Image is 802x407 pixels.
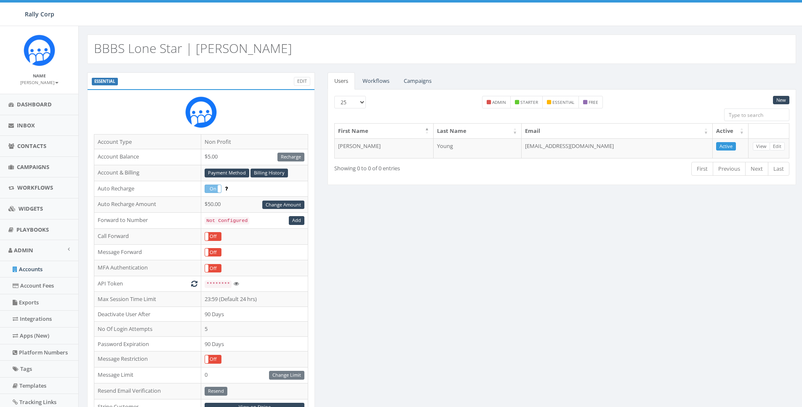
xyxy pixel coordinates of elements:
[17,100,52,108] span: Dashboard
[205,217,249,225] code: Not Configured
[205,355,221,363] label: Off
[17,122,35,129] span: Inbox
[522,124,713,138] th: Email: activate to sort column ascending
[191,281,197,286] i: Generate New Token
[205,248,221,257] div: OnOff
[201,291,308,307] td: 23:59 (Default 24 hrs)
[434,138,522,159] td: Young
[753,142,770,151] a: View
[262,201,304,209] a: Change Amount
[94,276,201,292] td: API Token
[773,96,789,105] a: New
[294,77,310,86] a: Edit
[522,138,713,159] td: [EMAIL_ADDRESS][DOMAIN_NAME]
[24,34,55,66] img: Icon_1.png
[185,96,217,128] img: Rally_Corp_Icon_1.png
[94,165,201,181] td: Account & Billing
[201,322,308,337] td: 5
[17,163,49,171] span: Campaigns
[94,322,201,337] td: No Of Login Attempts
[716,142,736,151] a: Active
[33,73,46,79] small: Name
[356,72,396,90] a: Workflows
[17,142,46,150] span: Contacts
[520,99,538,105] small: starter
[334,161,517,172] div: Showing 0 to 0 of 0 entries
[94,197,201,213] td: Auto Recharge Amount
[250,169,288,177] a: Billing History
[713,124,749,138] th: Active: activate to sort column ascending
[94,134,201,149] td: Account Type
[205,185,221,193] div: OnOff
[14,246,33,254] span: Admin
[397,72,438,90] a: Campaigns
[201,149,308,165] td: $5.00
[94,41,292,55] h2: BBBS Lone Star | [PERSON_NAME]
[94,367,201,383] td: Message Limit
[205,355,221,364] div: OnOff
[20,78,59,86] a: [PERSON_NAME]
[94,383,201,399] td: Resend Email Verification
[552,99,574,105] small: essential
[770,142,785,151] a: Edit
[20,79,59,85] small: [PERSON_NAME]
[201,367,308,383] td: 0
[205,248,221,256] label: Off
[768,162,789,176] a: Last
[201,134,308,149] td: Non Profit
[328,72,355,90] a: Users
[94,260,201,276] td: MFA Authentication
[92,78,118,85] label: ESSENTIAL
[225,185,228,192] span: Enable to prevent campaign failure.
[205,185,221,193] label: On
[16,226,49,233] span: Playbooks
[25,10,54,18] span: Rally Corp
[94,181,201,197] td: Auto Recharge
[205,264,221,273] div: OnOff
[492,99,506,105] small: admin
[745,162,768,176] a: Next
[94,213,201,229] td: Forward to Number
[205,264,221,272] label: Off
[17,184,53,191] span: Workflows
[589,99,598,105] small: free
[434,124,522,138] th: Last Name: activate to sort column ascending
[94,336,201,351] td: Password Expiration
[94,307,201,322] td: Deactivate User After
[94,244,201,260] td: Message Forward
[94,149,201,165] td: Account Balance
[201,336,308,351] td: 90 Days
[19,205,43,212] span: Widgets
[201,197,308,213] td: $50.00
[201,307,308,322] td: 90 Days
[94,228,201,244] td: Call Forward
[691,162,713,176] a: First
[94,291,201,307] td: Max Session Time Limit
[205,169,249,177] a: Payment Method
[335,138,434,159] td: [PERSON_NAME]
[205,233,221,240] label: Off
[205,232,221,241] div: OnOff
[713,162,746,176] a: Previous
[289,216,304,225] a: Add
[94,351,201,367] td: Message Restriction
[335,124,434,138] th: First Name: activate to sort column descending
[724,108,789,121] input: Type to search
